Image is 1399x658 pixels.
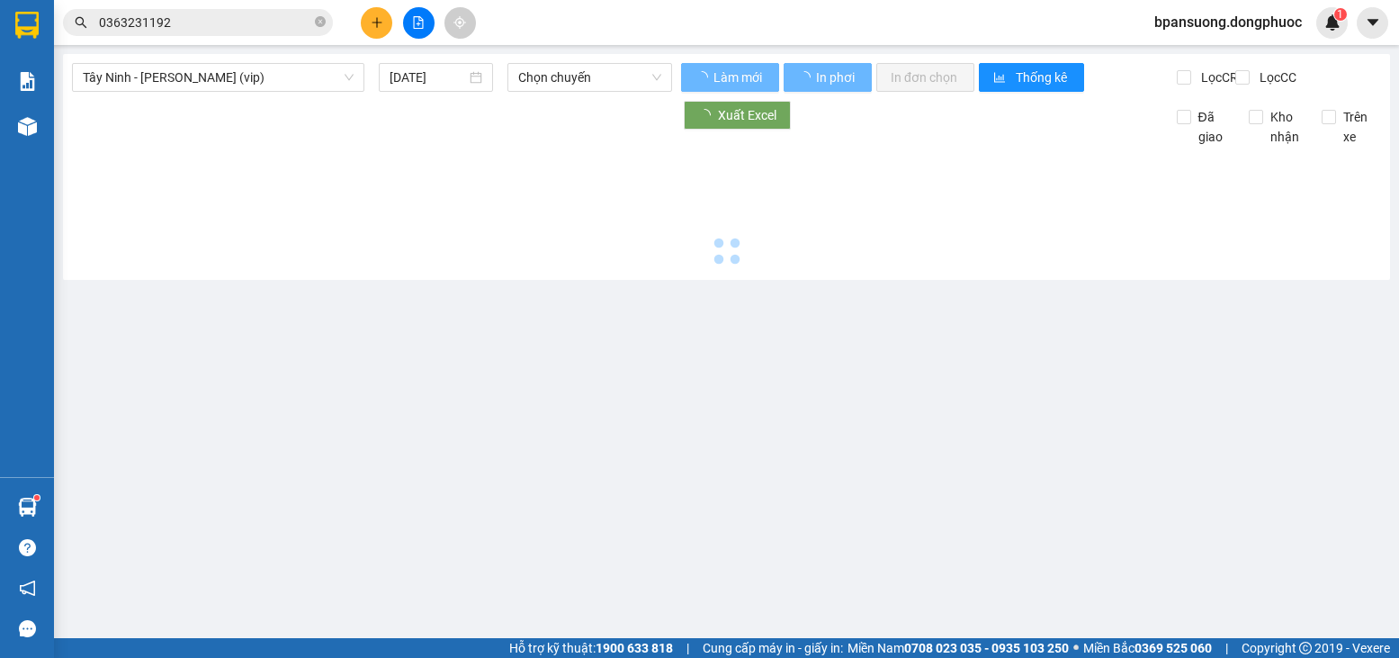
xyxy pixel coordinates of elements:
span: 1 [1337,8,1343,21]
span: Đã giao [1191,107,1236,147]
sup: 1 [34,495,40,500]
span: plus [371,16,383,29]
img: warehouse-icon [18,498,37,517]
span: aim [453,16,466,29]
span: loading [698,109,718,122]
span: message [19,620,36,637]
button: In phơi [784,63,872,92]
span: Tây Ninh - Hồ Chí Minh (vip) [83,64,354,91]
span: | [1225,638,1228,658]
span: file-add [412,16,425,29]
button: aim [444,7,476,39]
span: notification [19,580,36,597]
span: Kho nhận [1263,107,1308,147]
sup: 1 [1334,8,1347,21]
span: close-circle [315,16,326,27]
button: caret-down [1357,7,1388,39]
img: solution-icon [18,72,37,91]
strong: 0708 023 035 - 0935 103 250 [904,641,1069,655]
span: Cung cấp máy in - giấy in: [703,638,843,658]
span: close-circle [315,14,326,32]
img: warehouse-icon [18,117,37,136]
span: bpansuong.dongphuoc [1140,11,1316,33]
span: Trên xe [1336,107,1381,147]
span: bar-chart [993,71,1009,86]
span: Thống kê [1016,68,1070,87]
span: ⚪️ [1073,644,1079,652]
img: logo-vxr [15,12,39,39]
span: In phơi [816,68,857,87]
span: caret-down [1365,14,1381,31]
input: 14/10/2025 [390,68,465,87]
button: Làm mới [681,63,779,92]
span: question-circle [19,539,36,556]
button: bar-chartThống kê [979,63,1084,92]
img: icon-new-feature [1324,14,1341,31]
button: In đơn chọn [876,63,974,92]
span: Lọc CR [1194,68,1241,87]
input: Tìm tên, số ĐT hoặc mã đơn [99,13,311,32]
span: search [75,16,87,29]
button: file-add [403,7,435,39]
span: copyright [1299,642,1312,654]
span: Hỗ trợ kỹ thuật: [509,638,673,658]
span: | [686,638,689,658]
span: Làm mới [713,68,765,87]
span: Lọc CC [1252,68,1299,87]
span: Xuất Excel [718,105,776,125]
strong: 0369 525 060 [1134,641,1212,655]
span: loading [695,71,711,84]
span: Miền Nam [847,638,1069,658]
span: loading [798,71,813,84]
strong: 1900 633 818 [596,641,673,655]
span: Chọn chuyến [518,64,661,91]
button: plus [361,7,392,39]
button: Xuất Excel [684,101,791,130]
span: Miền Bắc [1083,638,1212,658]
